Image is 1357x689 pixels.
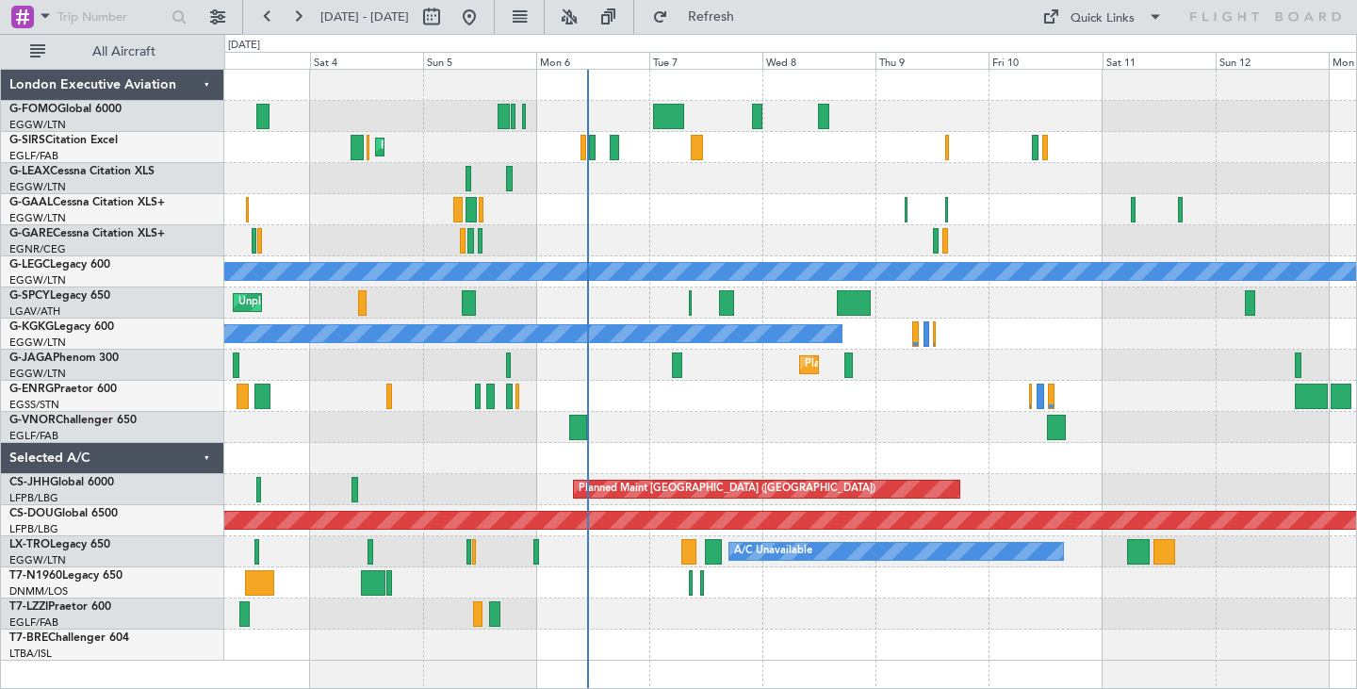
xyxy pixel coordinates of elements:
[21,37,204,67] button: All Aircraft
[9,601,48,613] span: T7-LZZI
[9,135,118,146] a: G-SIRSCitation Excel
[9,615,58,630] a: EGLF/FAB
[9,353,53,364] span: G-JAGA
[9,118,66,132] a: EGGW/LTN
[9,211,66,225] a: EGGW/LTN
[1216,52,1329,69] div: Sun 12
[9,166,155,177] a: G-LEAXCessna Citation XLS
[9,522,58,536] a: LFPB/LBG
[9,508,54,519] span: CS-DOU
[9,415,137,426] a: G-VNORChallenger 650
[9,104,57,115] span: G-FOMO
[9,180,66,194] a: EGGW/LTN
[49,45,199,58] span: All Aircraft
[238,288,432,317] div: Unplanned Maint [GEOGRAPHIC_DATA]
[9,259,110,271] a: G-LEGCLegacy 600
[9,508,118,519] a: CS-DOUGlobal 6500
[9,228,165,239] a: G-GARECessna Citation XLS+
[9,415,56,426] span: G-VNOR
[9,384,117,395] a: G-ENRGPraetor 600
[9,491,58,505] a: LFPB/LBG
[9,632,48,644] span: T7-BRE
[9,321,114,333] a: G-KGKGLegacy 600
[57,3,166,31] input: Trip Number
[9,259,50,271] span: G-LEGC
[734,537,812,566] div: A/C Unavailable
[672,10,751,24] span: Refresh
[9,273,66,287] a: EGGW/LTN
[644,2,757,32] button: Refresh
[310,52,423,69] div: Sat 4
[9,539,50,550] span: LX-TRO
[9,321,54,333] span: G-KGKG
[9,242,66,256] a: EGNR/CEG
[9,367,66,381] a: EGGW/LTN
[9,429,58,443] a: EGLF/FAB
[579,475,875,503] div: Planned Maint [GEOGRAPHIC_DATA] ([GEOGRAPHIC_DATA])
[9,632,129,644] a: T7-BREChallenger 604
[9,290,50,302] span: G-SPCY
[9,477,114,488] a: CS-JHHGlobal 6000
[9,104,122,115] a: G-FOMOGlobal 6000
[9,539,110,550] a: LX-TROLegacy 650
[9,601,111,613] a: T7-LZZIPraetor 600
[9,353,119,364] a: G-JAGAPhenom 300
[9,166,50,177] span: G-LEAX
[423,52,536,69] div: Sun 5
[9,149,58,163] a: EGLF/FAB
[649,52,762,69] div: Tue 7
[9,398,59,412] a: EGSS/STN
[9,553,66,567] a: EGGW/LTN
[805,351,1102,379] div: Planned Maint [GEOGRAPHIC_DATA] ([GEOGRAPHIC_DATA])
[762,52,875,69] div: Wed 8
[9,570,62,582] span: T7-N1960
[9,197,53,208] span: G-GAAL
[1103,52,1216,69] div: Sat 11
[9,228,53,239] span: G-GARE
[9,304,60,319] a: LGAV/ATH
[1071,9,1135,28] div: Quick Links
[9,197,165,208] a: G-GAALCessna Citation XLS+
[9,570,123,582] a: T7-N1960Legacy 650
[381,133,678,161] div: Planned Maint [GEOGRAPHIC_DATA] ([GEOGRAPHIC_DATA])
[536,52,649,69] div: Mon 6
[9,336,66,350] a: EGGW/LTN
[320,8,409,25] span: [DATE] - [DATE]
[1033,2,1172,32] button: Quick Links
[196,52,309,69] div: Fri 3
[875,52,989,69] div: Thu 9
[9,584,68,599] a: DNMM/LOS
[9,290,110,302] a: G-SPCYLegacy 650
[9,384,54,395] span: G-ENRG
[989,52,1102,69] div: Fri 10
[9,477,50,488] span: CS-JHH
[9,135,45,146] span: G-SIRS
[9,647,52,661] a: LTBA/ISL
[228,38,260,54] div: [DATE]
